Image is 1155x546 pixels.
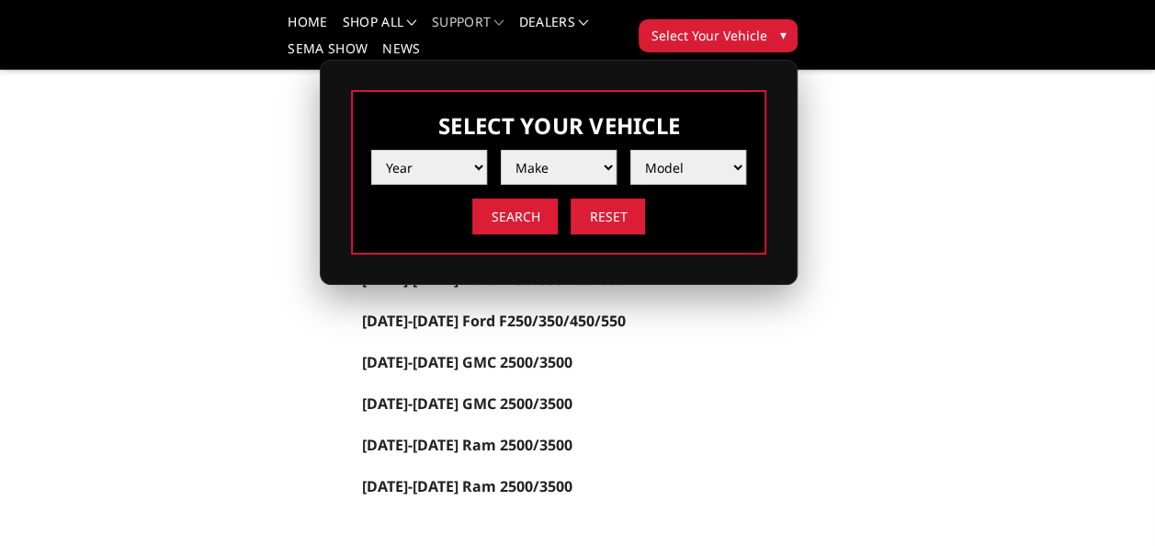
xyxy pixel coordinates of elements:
input: Reset [571,199,645,234]
a: News [382,42,420,69]
span: ▾ [779,25,786,44]
a: [DATE]-[DATE] GMC 2500/3500 [362,352,572,372]
a: SEMA Show [288,42,368,69]
input: Search [472,199,558,234]
select: Please select the value from list. [501,150,617,185]
button: Select Your Vehicle [639,19,798,52]
span: [DATE]-[DATE] Ram 2500/3500 [362,476,572,496]
select: Please select the value from list. [371,150,487,185]
h3: Select Your Vehicle [371,110,746,141]
a: [DATE]-[DATE] Ford F250/350/450/550 [362,311,626,331]
a: Support [432,16,504,42]
a: [DATE]-[DATE] Ram 2500/3500 [362,435,572,455]
a: [DATE]-[DATE] Ram 2500/3500 [362,478,572,495]
a: [DATE]-[DATE] GMC 2500/3500 [362,393,572,414]
a: shop all [343,16,417,42]
a: Home [288,16,327,42]
a: Dealers [519,16,589,42]
span: Select Your Vehicle [651,26,766,45]
a: [DATE]-[DATE] Ford F250/350/450/550 [362,269,626,290]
